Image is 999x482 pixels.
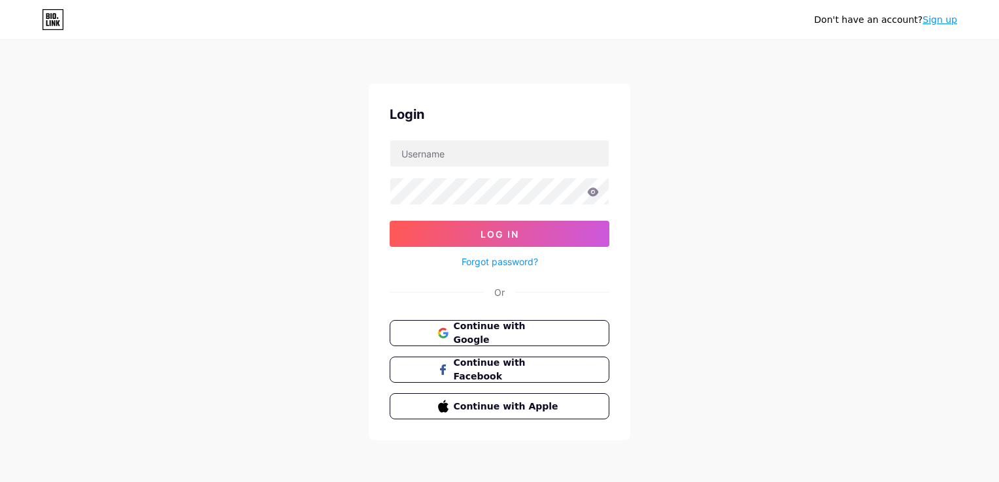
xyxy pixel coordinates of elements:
[814,13,957,27] div: Don't have an account?
[454,356,562,383] span: Continue with Facebook
[390,357,609,383] button: Continue with Facebook
[494,285,505,299] div: Or
[390,104,609,124] div: Login
[390,393,609,419] button: Continue with Apple
[481,229,519,240] span: Log In
[390,221,609,247] button: Log In
[390,140,609,167] input: Username
[454,400,562,413] span: Continue with Apple
[454,319,562,347] span: Continue with Google
[923,14,957,25] a: Sign up
[462,255,538,268] a: Forgot password?
[390,320,609,346] button: Continue with Google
